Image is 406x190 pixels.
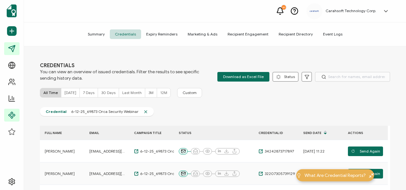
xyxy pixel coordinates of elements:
[351,169,380,178] span: Send Again
[318,29,348,39] span: Event Logs
[174,129,254,137] div: STATUS
[259,149,294,154] a: 34242873717897
[326,9,376,13] h5: Carahsoft Technology Corp.
[254,129,298,137] div: CREDENTIAL ID
[273,72,298,82] button: Status
[259,171,295,176] a: 32207305739129
[222,29,274,39] span: Recipient Engagement
[263,171,295,176] span: 32207305739129
[89,149,126,154] span: [EMAIL_ADDRESS][DOMAIN_NAME]
[43,90,58,95] span: All Time
[183,29,222,39] span: Marketing & Ads
[139,149,202,154] span: 6-12-25_69873 Orca Security Webinar
[348,146,383,156] button: Send Again
[160,90,167,95] span: 12M
[351,146,380,156] span: Send Again
[183,90,197,95] span: Custom
[122,90,142,95] span: Last Month
[141,29,183,39] span: Expiry Reminders
[45,149,75,154] span: [PERSON_NAME]
[139,171,202,176] span: 6-12-25_69873 Orca Security Webinar
[303,149,325,154] span: [DATE] 11:22
[343,129,388,137] div: ACTIONS
[263,149,294,154] span: 34242873717897
[89,171,126,176] span: [EMAIL_ADDRESS][PERSON_NAME][DOMAIN_NAME]
[101,90,116,95] span: 30 Days
[148,90,154,95] span: 3M
[304,172,366,179] span: What Are Credential Reports?
[374,159,406,190] iframe: Chat Widget
[129,129,174,137] div: CAMPAIGN TITLE
[369,173,374,178] img: minimize-icon.svg
[282,5,286,10] div: 31
[83,29,110,39] span: Summary
[177,88,202,98] button: Custom
[274,29,318,39] span: Recipient Directory
[7,4,17,17] img: sertifier-logomark-colored.svg
[223,72,264,82] span: Download as Excel File
[85,129,129,137] div: EMAIL
[40,129,85,137] div: FULL NAME
[64,90,76,95] span: [DATE]
[46,109,66,114] span: Credential
[40,69,199,82] span: You can view an overview of issued credentials. Filter the results to see specific sending histor...
[217,72,269,82] button: Download as Excel File
[310,10,319,12] img: a9ee5910-6a38-4b3f-8289-cffb42fa798b.svg
[315,72,390,82] input: Search for names, email addresses, and IDs
[66,109,143,114] span: 6-12-25_69873 Orca Security Webinar
[348,169,383,178] button: Send Again
[298,127,343,138] div: Send Date
[83,90,94,95] span: 7 Days
[45,171,75,176] span: [PERSON_NAME]
[110,29,141,39] span: Credentials
[40,62,199,69] span: CREDENTIALS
